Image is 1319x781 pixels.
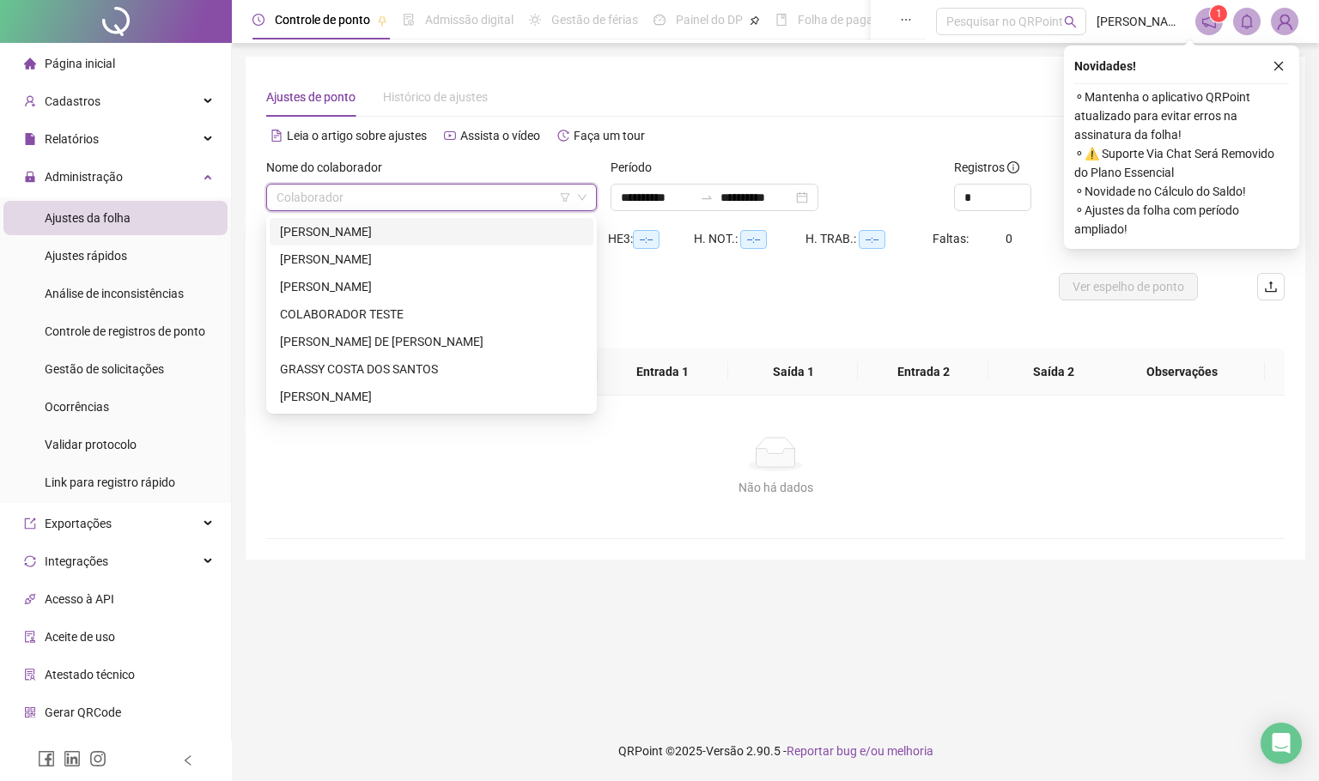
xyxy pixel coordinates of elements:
th: Observações [1099,348,1265,396]
span: ⚬ Mantenha o aplicativo QRPoint atualizado para evitar erros na assinatura da folha! [1074,88,1289,144]
span: 0 [1006,232,1012,245]
span: swap-right [700,191,714,204]
span: Reportar bug e/ou melhoria [787,744,933,758]
span: --:-- [740,230,767,249]
span: file-done [403,14,415,26]
div: Não há dados [287,478,1264,497]
span: dashboard [653,14,666,26]
span: close [1273,60,1285,72]
div: ARIELE VALESCA DOS SANTOS [270,218,593,245]
th: Entrada 2 [858,348,988,396]
span: Aceite de uso [45,630,115,644]
div: [PERSON_NAME] DE [PERSON_NAME] [280,332,583,351]
span: upload [1264,280,1278,294]
span: Validar protocolo [45,438,137,451]
div: CASSIO VITOR MARQUES SANTOS [270,273,593,300]
span: linkedin [64,750,81,767]
span: notification [1201,14,1217,29]
span: Análise de inconsistências [45,287,184,300]
span: instagram [89,750,106,767]
span: [PERSON_NAME] epis [1097,12,1185,31]
span: Controle de registros de ponto [45,324,205,338]
div: [PERSON_NAME] [280,387,583,406]
span: clock-circle [252,14,264,26]
span: audit [24,631,36,643]
span: filter [560,192,570,203]
span: Versão [706,744,744,758]
span: file-text [270,130,283,142]
div: COLABORADOR TESTE [270,300,593,328]
span: to [700,191,714,204]
span: api [24,593,36,605]
span: Ocorrências [45,400,109,414]
span: ellipsis [900,14,912,26]
div: H. NOT.: [694,229,805,249]
div: H. TRAB.: [805,229,933,249]
div: GRASSY COSTA DOS SANTOS [270,355,593,383]
span: ⚬ Novidade no Cálculo do Saldo! [1074,182,1289,201]
span: Faça um tour [574,129,645,142]
span: Histórico de ajustes [383,90,488,104]
div: GABRIELLA EVELYN FRENANDES DE JESUS ARAUJO [270,328,593,355]
img: 85555 [1272,9,1298,34]
span: Gestão de férias [551,13,638,27]
span: Página inicial [45,57,115,70]
span: history [557,130,569,142]
span: pushpin [750,15,760,26]
span: Leia o artigo sobre ajustes [287,129,427,142]
span: Painel do DP [676,13,743,27]
div: GRASSY COSTA DOS SANTOS [280,360,583,378]
span: Ajustes de ponto [266,90,356,104]
span: book [775,14,787,26]
span: Novidades ! [1074,57,1136,76]
span: home [24,58,36,70]
span: down [577,192,587,203]
span: Admissão digital [425,13,514,27]
span: file [24,133,36,145]
span: Link para registro rápido [45,475,175,489]
span: info-circle [1007,161,1019,173]
span: ⚬ ⚠️ Suporte Via Chat Será Removido do Plano Essencial [1074,144,1289,182]
span: lock [24,171,36,183]
span: user-add [24,95,36,107]
span: search [1064,15,1077,28]
div: HE 3: [608,229,694,249]
span: Acesso à API [45,592,114,606]
span: Ajustes da folha [45,211,131,225]
div: CAELINE SOARES MENDES [270,245,593,273]
span: Faltas: [933,232,971,245]
div: [PERSON_NAME] [280,222,583,241]
span: pushpin [377,15,387,26]
label: Período [611,158,663,177]
div: LARRISSA MOREIRA DE SOUZA [270,383,593,410]
span: 1 [1216,8,1222,20]
th: Saída 2 [988,348,1119,396]
span: Atestado técnico [45,668,135,681]
button: Ver espelho de ponto [1059,273,1198,300]
span: left [182,754,194,766]
span: Controle de ponto [275,13,370,27]
div: [PERSON_NAME] [280,250,583,269]
span: bell [1239,14,1255,29]
span: qrcode [24,706,36,718]
span: facebook [38,750,55,767]
span: ⚬ Ajustes da folha com período ampliado! [1074,201,1289,239]
th: Entrada 1 [598,348,728,396]
span: Registros [954,158,1019,177]
span: Cadastros [45,94,100,108]
span: Ajustes rápidos [45,249,127,263]
span: Folha de pagamento [798,13,908,27]
span: solution [24,669,36,681]
span: Gestão de solicitações [45,362,164,376]
div: COLABORADOR TESTE [280,305,583,324]
span: Integrações [45,554,108,568]
div: [PERSON_NAME] [280,277,583,296]
label: Nome do colaborador [266,158,393,177]
span: sync [24,555,36,567]
span: Gerar QRCode [45,705,121,719]
span: Assista o vídeo [460,129,540,142]
span: Administração [45,170,123,184]
footer: QRPoint © 2025 - 2.90.5 - [232,721,1319,781]
span: --:-- [859,230,885,249]
th: Saída 1 [728,348,859,396]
